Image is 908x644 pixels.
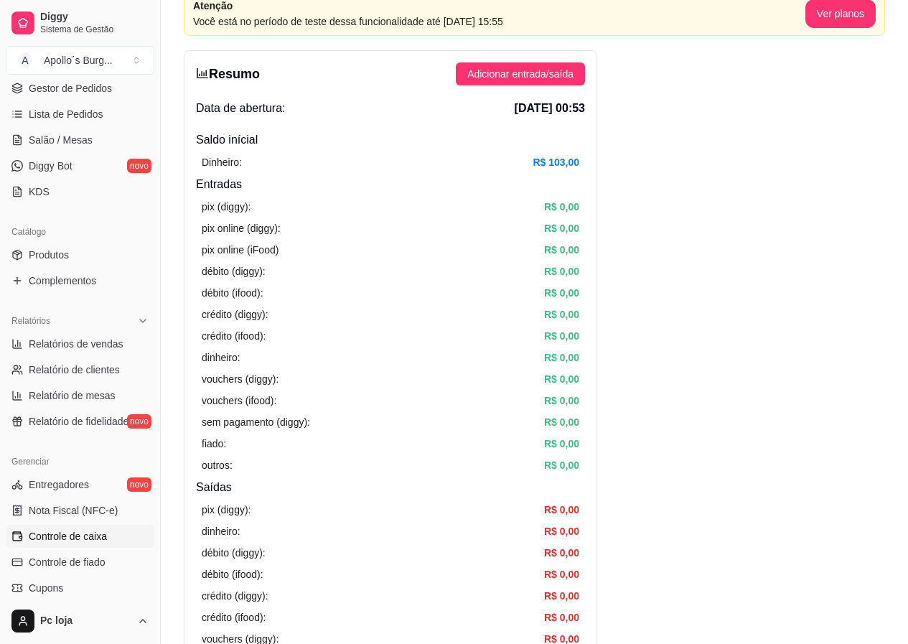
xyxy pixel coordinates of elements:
div: Apollo´s Burg ... [44,53,113,67]
span: [DATE] 00:53 [515,100,585,117]
div: Gerenciar [6,450,154,473]
article: R$ 0,00 [544,307,579,322]
span: Produtos [29,248,69,262]
span: Cupons [29,581,63,595]
article: débito (ifood): [202,566,263,582]
article: R$ 0,00 [544,393,579,409]
article: Você está no período de teste dessa funcionalidade até [DATE] 15:55 [193,14,805,29]
span: Adicionar entrada/saída [467,66,574,82]
a: Relatórios de vendas [6,332,154,355]
article: R$ 0,00 [544,371,579,387]
button: Adicionar entrada/saída [456,62,585,85]
a: Controle de fiado [6,551,154,574]
article: crédito (diggy): [202,588,268,604]
a: Ver planos [805,8,876,19]
a: DiggySistema de Gestão [6,6,154,40]
article: R$ 0,00 [544,199,579,215]
article: débito (ifood): [202,285,263,301]
article: dinheiro: [202,523,240,539]
article: R$ 0,00 [544,502,579,518]
h4: Entradas [196,176,585,193]
h4: Saldo inícial [196,131,585,149]
article: sem pagamento (diggy): [202,414,310,430]
h3: Resumo [196,64,260,84]
span: Sistema de Gestão [40,24,149,35]
article: R$ 0,00 [544,588,579,604]
article: R$ 0,00 [544,242,579,258]
article: crédito (diggy): [202,307,268,322]
h4: Saídas [196,479,585,496]
span: Pc loja [40,615,131,627]
article: pix online (iFood) [202,242,279,258]
article: vouchers (ifood): [202,393,276,409]
article: R$ 0,00 [544,263,579,279]
span: Data de abertura: [196,100,286,117]
span: Controle de caixa [29,529,107,543]
article: R$ 0,00 [544,414,579,430]
span: Lista de Pedidos [29,107,103,121]
span: Relatório de fidelidade [29,414,128,429]
article: pix online (diggy): [202,220,281,236]
article: fiado: [202,436,226,452]
article: pix (diggy): [202,502,251,518]
article: vouchers (diggy): [202,371,279,387]
a: Diggy Botnovo [6,154,154,177]
span: bar-chart [196,67,209,80]
article: R$ 0,00 [544,457,579,473]
article: R$ 0,00 [544,523,579,539]
article: Dinheiro: [202,154,242,170]
span: Nota Fiscal (NFC-e) [29,503,118,518]
a: Cupons [6,577,154,599]
article: R$ 0,00 [544,566,579,582]
div: Catálogo [6,220,154,243]
article: R$ 103,00 [533,154,579,170]
span: Gestor de Pedidos [29,81,112,95]
article: outros: [202,457,233,473]
a: Nota Fiscal (NFC-e) [6,499,154,522]
span: Complementos [29,274,96,288]
a: Relatório de fidelidadenovo [6,410,154,433]
article: R$ 0,00 [544,610,579,625]
button: Select a team [6,46,154,75]
article: R$ 0,00 [544,220,579,236]
a: Produtos [6,243,154,266]
article: R$ 0,00 [544,350,579,365]
span: Diggy Bot [29,159,72,173]
article: R$ 0,00 [544,328,579,344]
a: Relatório de mesas [6,384,154,407]
article: R$ 0,00 [544,545,579,561]
span: Relatório de clientes [29,363,120,377]
article: débito (diggy): [202,263,266,279]
span: Salão / Mesas [29,133,93,147]
a: Entregadoresnovo [6,473,154,496]
a: Lista de Pedidos [6,103,154,126]
a: Salão / Mesas [6,129,154,151]
button: Pc loja [6,604,154,638]
a: KDS [6,180,154,203]
span: Relatórios de vendas [29,337,123,351]
article: dinheiro: [202,350,240,365]
a: Complementos [6,269,154,292]
span: Entregadores [29,477,89,492]
span: Relatório de mesas [29,388,116,403]
span: A [18,53,32,67]
article: crédito (ifood): [202,328,266,344]
article: pix (diggy): [202,199,251,215]
article: R$ 0,00 [544,285,579,301]
article: crédito (ifood): [202,610,266,625]
article: R$ 0,00 [544,436,579,452]
span: KDS [29,185,50,199]
a: Controle de caixa [6,525,154,548]
article: débito (diggy): [202,545,266,561]
span: Relatórios [11,315,50,327]
span: Diggy [40,11,149,24]
span: Controle de fiado [29,555,106,569]
a: Relatório de clientes [6,358,154,381]
a: Gestor de Pedidos [6,77,154,100]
